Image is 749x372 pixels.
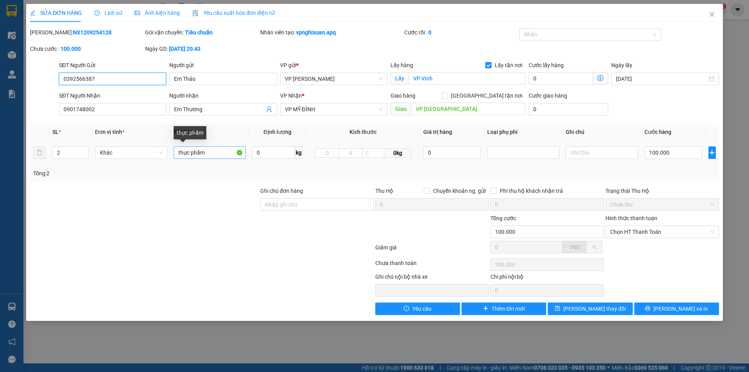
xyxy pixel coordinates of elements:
[529,93,567,99] label: Cước giao hàng
[350,129,376,135] span: Kích thước
[616,75,707,83] input: Ngày lấy
[295,146,303,159] span: kg
[285,103,383,115] span: VP MỸ ĐÌNH
[375,303,460,315] button: exclamation-circleYêu cầu
[339,148,363,158] input: R
[52,129,59,135] span: SL
[315,148,339,158] input: D
[375,188,393,194] span: Thu Hộ
[592,244,596,250] span: %
[634,303,719,315] button: printer[PERSON_NAME] và In
[484,125,563,140] th: Loại phụ phí
[59,61,166,69] div: SĐT Người Gửi
[95,129,124,135] span: Đơn vị tính
[428,29,431,36] b: 0
[285,73,383,85] span: VP Nghi Xuân
[490,272,604,284] div: Chi phí nội bộ
[169,61,277,69] div: Người gửi
[30,28,144,37] div: [PERSON_NAME]:
[529,72,593,85] input: Cước lấy hàng
[169,46,201,52] b: [DATE] 20:43
[94,10,122,16] span: Lịch sử
[59,91,166,100] div: SĐT Người Nhận
[135,10,140,16] span: picture
[30,10,82,16] span: SỬA ĐƠN HÀNG
[384,148,411,158] span: 0kg
[30,44,144,53] div: Chưa cước :
[375,272,489,284] div: Ghi chú nội bộ nhà xe
[145,28,259,37] div: Gói vận chuyển:
[461,303,546,315] button: plusThêm ĐH mới
[529,62,564,68] label: Cước lấy hàng
[30,10,35,16] span: edit
[610,199,714,210] span: Chưa thu
[709,11,715,18] span: close
[390,93,415,99] span: Giao hàng
[483,306,488,312] span: plus
[605,215,657,221] label: Hình thức thanh toán
[73,29,112,36] b: NX1209254128
[33,146,46,159] button: delete
[492,304,525,313] span: Thêm ĐH mới
[260,198,374,211] input: Ghi chú đơn hàng
[610,226,714,238] span: Chọn HT Thanh Toán
[490,215,516,221] span: Tổng cước
[60,46,81,52] b: 100.000
[280,93,302,99] span: VP Nhận
[555,306,560,312] span: save
[174,126,206,139] div: thực phẩm
[708,146,716,159] button: plus
[701,4,723,26] button: Close
[362,148,384,158] input: C
[644,129,671,135] span: Cước hàng
[185,29,213,36] b: Tiêu chuẩn
[100,147,163,158] span: Khác
[497,187,566,195] span: Phí thu hộ khách nhận trả
[374,243,490,257] div: Giảm giá
[709,150,715,156] span: plus
[192,10,199,16] img: icon
[260,188,303,194] label: Ghi chú đơn hàng
[390,62,413,68] span: Lấy hàng
[145,44,259,53] div: Ngày GD:
[169,91,277,100] div: Người nhận
[430,187,489,195] span: Chuyển khoản ng. gửi
[260,28,403,37] div: Nhân viên tạo:
[408,72,525,85] input: Lấy tận nơi
[529,103,608,116] input: Cước giao hàng
[263,129,291,135] span: Định lượng
[423,129,452,135] span: Giá trị hàng
[411,103,525,115] input: Dọc đường
[569,244,580,250] span: VND
[566,146,638,159] input: Ghi Chú
[390,103,411,115] span: Giao
[492,61,525,69] span: Lấy tận nơi
[412,304,431,313] span: Yêu cầu
[611,62,632,68] label: Ngày lấy
[404,28,518,37] div: Cước rồi :
[33,169,289,178] div: Tổng: 2
[94,10,100,16] span: clock-circle
[135,10,180,16] span: Ảnh kiện hàng
[390,72,408,85] span: Lấy
[192,10,275,16] span: Yêu cầu xuất hóa đơn điện tử
[548,303,632,315] button: save[PERSON_NAME] thay đổi
[597,75,603,81] span: dollar-circle
[645,306,650,312] span: printer
[374,259,490,272] div: Chưa thanh toán
[404,306,409,312] span: exclamation-circle
[653,304,708,313] span: [PERSON_NAME] và In
[266,106,272,112] span: user-add
[605,187,719,195] div: Trạng thái Thu Hộ
[280,61,387,69] div: VP gửi
[174,146,246,159] input: VD: Bàn, Ghế
[563,304,626,313] span: [PERSON_NAME] thay đổi
[296,29,336,36] b: vpnghixuan.apq
[563,125,641,140] th: Ghi chú
[448,91,525,100] span: [GEOGRAPHIC_DATA] tận nơi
